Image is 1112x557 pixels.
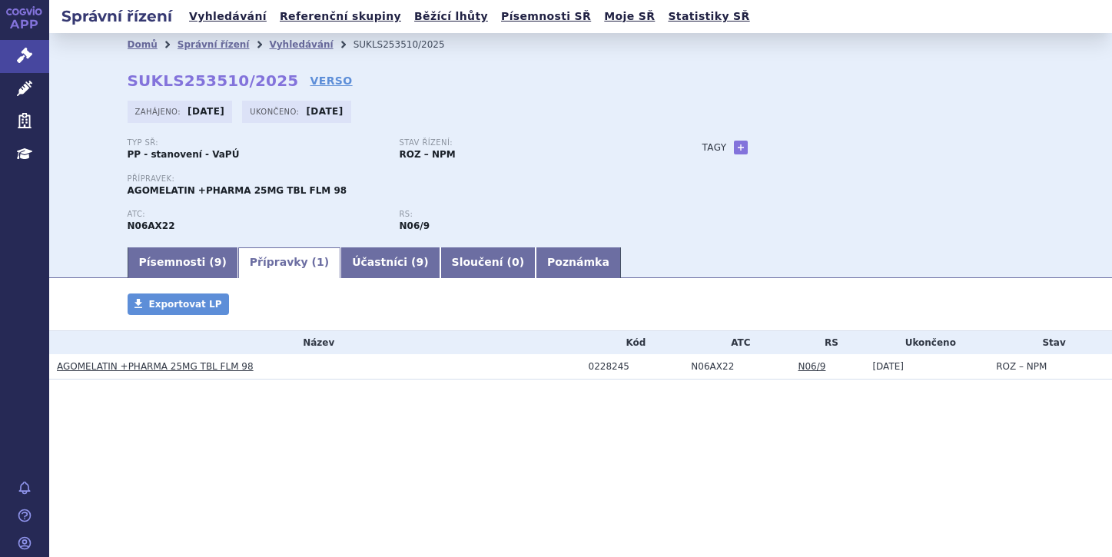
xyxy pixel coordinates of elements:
p: RS: [400,210,656,219]
p: ATC: [128,210,384,219]
a: Písemnosti (9) [128,247,238,278]
span: 9 [416,256,423,268]
th: RS [790,331,865,354]
strong: [DATE] [306,106,343,117]
a: Statistiky SŘ [663,6,754,27]
a: Správní řízení [178,39,250,50]
a: Moje SŘ [599,6,659,27]
a: N06/9 [798,361,825,372]
a: VERSO [310,73,352,88]
span: AGOMELATIN +PHARMA 25MG TBL FLM 98 [128,185,347,196]
th: Ukončeno [865,331,988,354]
span: [DATE] [872,361,904,372]
span: 9 [214,256,222,268]
p: Přípravek: [128,174,672,184]
a: Vyhledávání [184,6,271,27]
strong: AGOMELATIN [128,220,175,231]
a: Exportovat LP [128,293,230,315]
a: Písemnosti SŘ [496,6,596,27]
a: Referenční skupiny [275,6,406,27]
li: SUKLS253510/2025 [354,33,465,56]
strong: PP - stanovení - VaPÚ [128,149,240,160]
th: Stav [988,331,1112,354]
th: ATC [683,331,790,354]
th: Název [49,331,581,354]
a: Poznámka [536,247,621,278]
strong: SUKLS253510/2025 [128,71,299,90]
span: Zahájeno: [135,105,184,118]
span: 1 [317,256,324,268]
a: Účastníci (9) [340,247,440,278]
span: 0 [512,256,519,268]
a: Vyhledávání [269,39,333,50]
td: AGOMELATIN [683,354,790,380]
h2: Správní řízení [49,5,184,27]
p: Stav řízení: [400,138,656,148]
a: + [734,141,748,154]
strong: ROZ – NPM [400,149,456,160]
h3: Tagy [702,138,727,157]
strong: [DATE] [188,106,224,117]
a: Domů [128,39,158,50]
a: Běžící lhůty [410,6,493,27]
a: Přípravky (1) [238,247,340,278]
span: Exportovat LP [149,299,222,310]
a: Sloučení (0) [440,247,536,278]
p: Typ SŘ: [128,138,384,148]
td: ROZ – NPM [988,354,1112,380]
a: AGOMELATIN +PHARMA 25MG TBL FLM 98 [57,361,254,372]
th: Kód [581,331,684,354]
div: 0228245 [589,361,684,372]
strong: agomelatin [400,220,430,231]
span: Ukončeno: [250,105,302,118]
